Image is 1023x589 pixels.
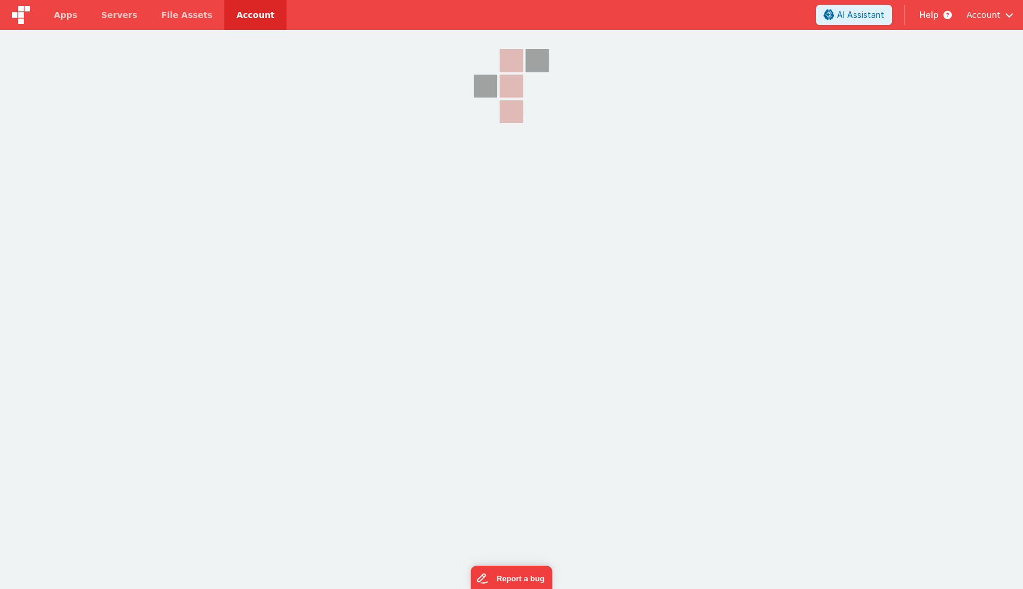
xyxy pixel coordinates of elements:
[162,9,213,21] span: File Assets
[54,9,77,21] span: Apps
[966,9,1000,21] span: Account
[101,9,137,21] span: Servers
[920,9,939,21] span: Help
[837,9,884,21] span: AI Assistant
[816,5,892,25] button: AI Assistant
[966,9,1013,21] button: Account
